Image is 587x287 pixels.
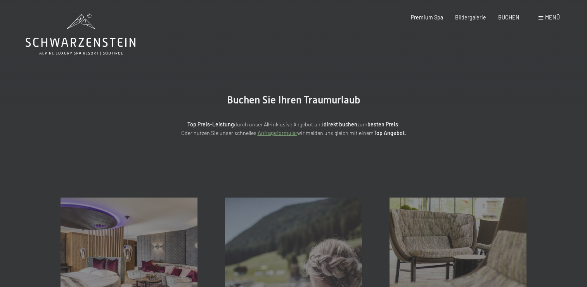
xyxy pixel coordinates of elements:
[227,94,360,106] span: Buchen Sie Ihren Traumurlaub
[187,121,234,128] strong: Top Preis-Leistung
[545,14,560,21] span: Menü
[498,14,519,21] a: BUCHEN
[374,129,406,136] strong: Top Angebot.
[258,129,297,136] a: Anfrageformular
[367,121,398,128] strong: besten Preis
[455,14,486,21] a: Bildergalerie
[123,120,464,138] p: durch unser All-inklusive Angebot und zum ! Oder nutzen Sie unser schnelles wir melden uns gleich...
[411,14,443,21] a: Premium Spa
[324,121,357,128] strong: direkt buchen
